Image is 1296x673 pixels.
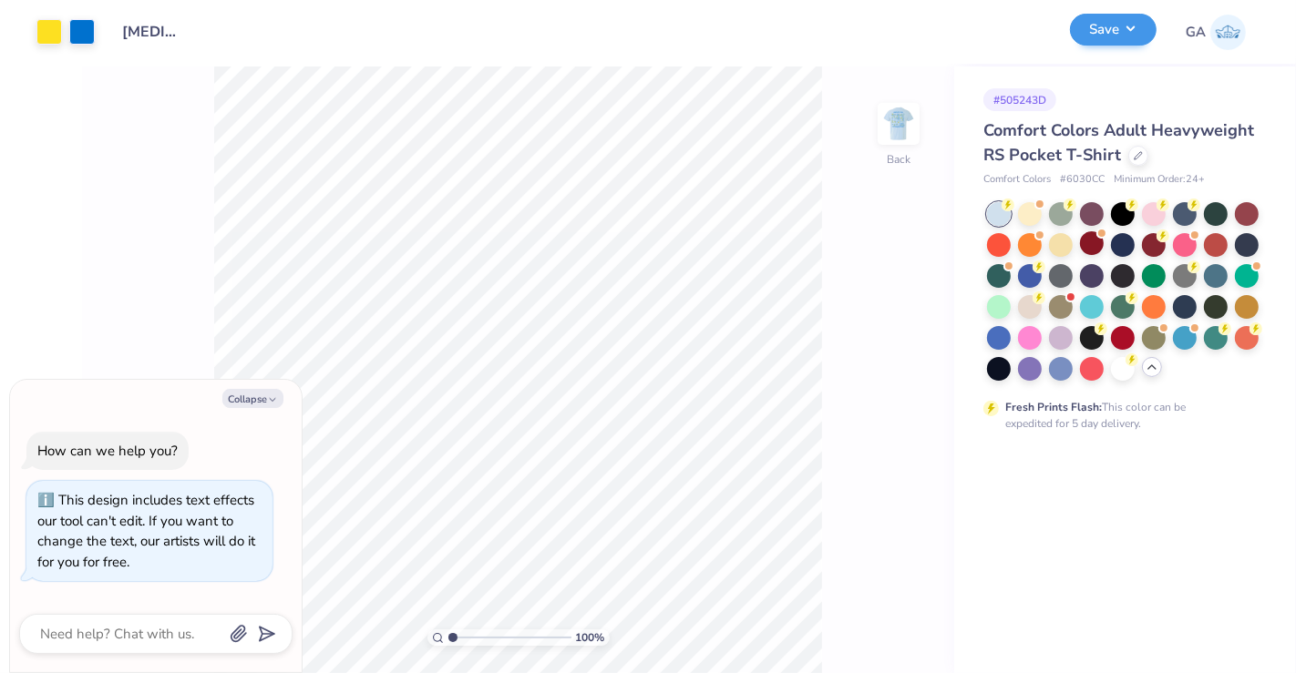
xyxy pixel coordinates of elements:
span: Minimum Order: 24 + [1114,172,1205,188]
img: Back [880,106,917,142]
button: Save [1070,14,1157,46]
span: # 6030CC [1060,172,1105,188]
input: Untitled Design [108,14,198,50]
span: Comfort Colors [983,172,1051,188]
span: GA [1186,22,1206,43]
div: This color can be expedited for 5 day delivery. [1005,399,1229,432]
div: # 505243D [983,88,1056,111]
div: Back [887,151,910,168]
div: How can we help you? [37,442,178,460]
div: This design includes text effects our tool can't edit. If you want to change the text, our artist... [37,491,255,571]
strong: Fresh Prints Flash: [1005,400,1102,414]
span: Comfort Colors Adult Heavyweight RS Pocket T-Shirt [983,119,1254,166]
span: 100 % [576,629,605,646]
a: GA [1186,15,1246,50]
img: Gaurisha Aggarwal [1210,15,1246,50]
button: Collapse [222,389,283,408]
